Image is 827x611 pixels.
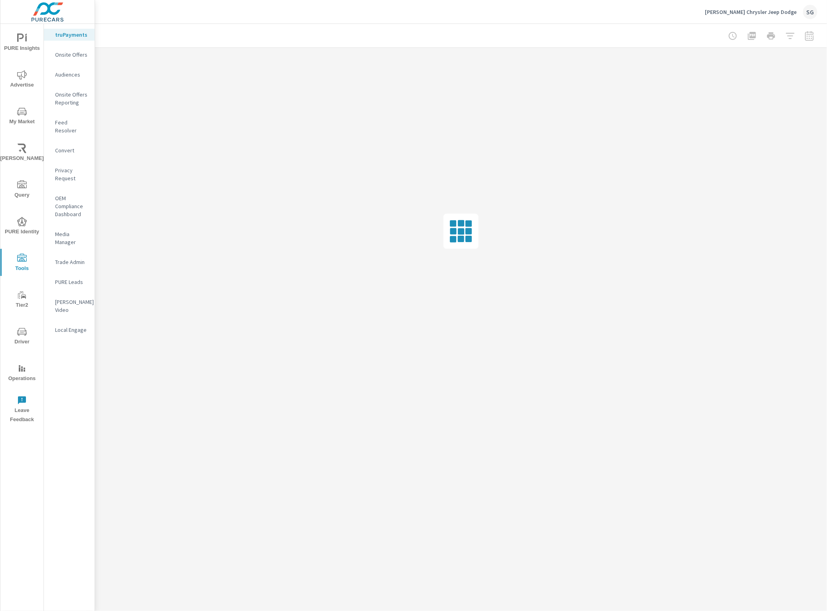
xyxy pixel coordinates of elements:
span: Leave Feedback [3,396,41,424]
p: Onsite Offers Reporting [55,91,88,106]
p: OEM Compliance Dashboard [55,194,88,218]
p: Convert [55,146,88,154]
div: Privacy Request [44,164,95,184]
div: Convert [44,144,95,156]
p: [PERSON_NAME] Chrysler Jeep Dodge [705,8,797,16]
p: Audiences [55,71,88,79]
div: Onsite Offers Reporting [44,89,95,108]
div: SG [803,5,817,19]
p: PURE Leads [55,278,88,286]
p: [PERSON_NAME] Video [55,298,88,314]
div: Feed Resolver [44,116,95,136]
p: Trade Admin [55,258,88,266]
span: Operations [3,364,41,383]
p: Local Engage [55,326,88,334]
span: [PERSON_NAME] [3,144,41,163]
span: Driver [3,327,41,347]
span: Query [3,180,41,200]
span: Advertise [3,70,41,90]
p: Media Manager [55,230,88,246]
div: Trade Admin [44,256,95,268]
p: Feed Resolver [55,118,88,134]
div: nav menu [0,24,44,428]
span: PURE Identity [3,217,41,237]
div: Media Manager [44,228,95,248]
div: OEM Compliance Dashboard [44,192,95,220]
span: Tier2 [3,290,41,310]
div: truPayments [44,29,95,41]
p: Onsite Offers [55,51,88,59]
div: Audiences [44,69,95,81]
span: My Market [3,107,41,126]
div: Local Engage [44,324,95,336]
div: Onsite Offers [44,49,95,61]
p: Privacy Request [55,166,88,182]
span: Tools [3,254,41,273]
p: truPayments [55,31,88,39]
div: [PERSON_NAME] Video [44,296,95,316]
div: PURE Leads [44,276,95,288]
span: PURE Insights [3,34,41,53]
